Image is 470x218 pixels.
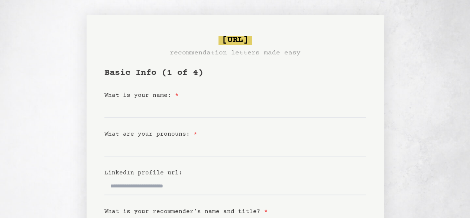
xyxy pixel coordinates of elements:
[218,36,252,45] span: [URL]
[104,92,179,99] label: What is your name:
[104,67,366,79] h1: Basic Info (1 of 4)
[104,131,197,138] label: What are your pronouns:
[170,48,301,58] h3: recommendation letters made easy
[104,170,182,176] label: LinkedIn profile url:
[104,208,268,215] label: What is your recommender’s name and title?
